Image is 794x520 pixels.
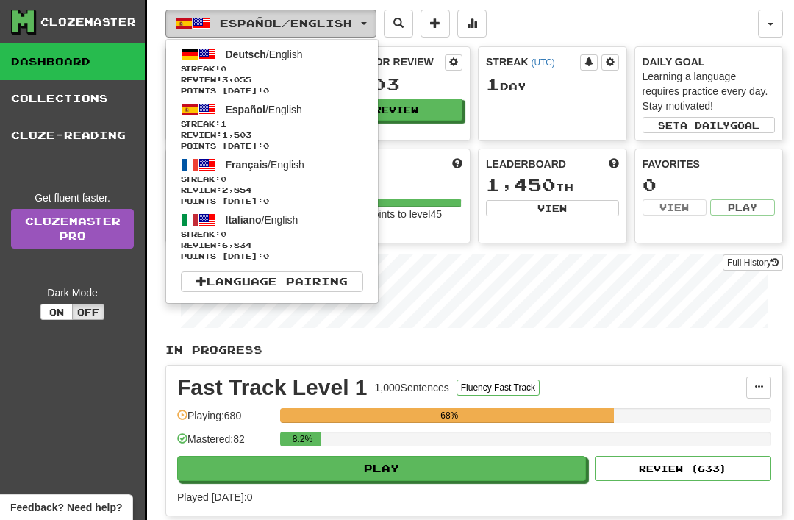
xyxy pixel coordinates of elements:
span: / English [226,49,303,60]
span: / English [226,214,298,226]
span: Deutsch [226,49,266,60]
span: Streak: [181,63,363,74]
span: Points [DATE]: 0 [181,85,363,96]
span: Français [226,159,268,171]
a: Español/EnglishStreak:1 Review:1,503Points [DATE]:0 [166,99,378,154]
span: / English [226,104,302,115]
span: 0 [221,64,226,73]
span: Italiano [226,214,262,226]
a: Italiano/EnglishStreak:0 Review:6,834Points [DATE]:0 [166,209,378,264]
span: 0 [221,174,226,183]
span: Streak: [181,118,363,129]
span: 1 [221,119,226,128]
span: / English [226,159,304,171]
span: Open feedback widget [10,500,122,515]
span: 0 [221,229,226,238]
a: Language Pairing [181,271,363,292]
span: Streak: [181,229,363,240]
span: Review: 1,503 [181,129,363,140]
a: Français/EnglishStreak:0 Review:2,854Points [DATE]:0 [166,154,378,209]
span: Español [226,104,265,115]
span: Points [DATE]: 0 [181,140,363,152]
span: Streak: [181,174,363,185]
span: Review: 3,055 [181,74,363,85]
span: Review: 6,834 [181,240,363,251]
span: Points [DATE]: 0 [181,196,363,207]
span: Review: 2,854 [181,185,363,196]
a: Deutsch/EnglishStreak:0 Review:3,055Points [DATE]:0 [166,43,378,99]
span: Points [DATE]: 0 [181,251,363,262]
